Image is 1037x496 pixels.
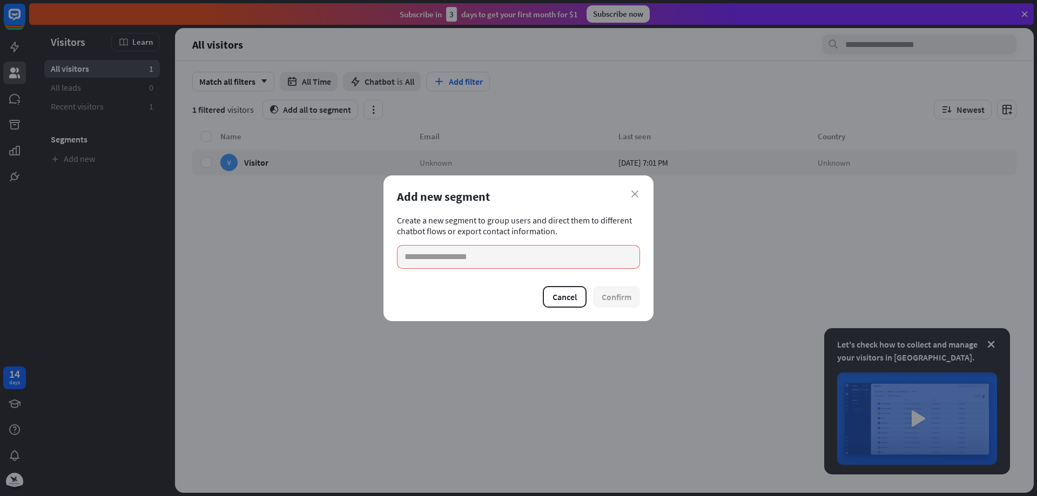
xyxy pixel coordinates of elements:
button: Open LiveChat chat widget [9,4,41,37]
button: Cancel [543,286,587,308]
i: close [631,191,638,198]
button: Confirm [593,286,640,308]
div: Create a new segment to group users and direct them to different chatbot flows or export contact ... [397,215,640,269]
div: Add new segment [397,189,640,204]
